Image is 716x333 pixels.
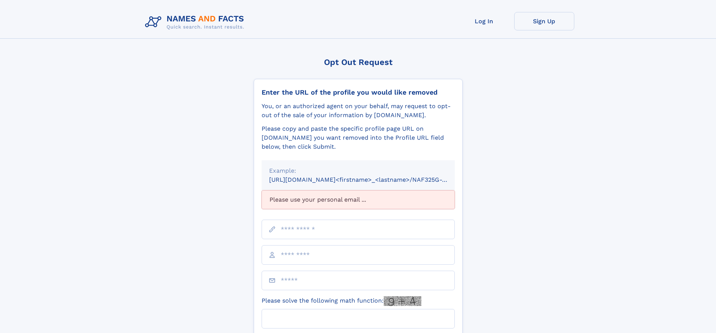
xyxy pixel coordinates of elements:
img: Logo Names and Facts [142,12,250,32]
label: Please solve the following math function: [262,296,421,306]
div: Enter the URL of the profile you would like removed [262,88,455,96]
a: Sign Up [514,12,574,30]
div: Please copy and paste the specific profile page URL on [DOMAIN_NAME] you want removed into the Pr... [262,124,455,151]
a: Log In [454,12,514,30]
div: You, or an authorized agent on your behalf, may request to opt-out of the sale of your informatio... [262,102,455,120]
div: Example: [269,166,447,175]
small: [URL][DOMAIN_NAME]<firstname>_<lastname>/NAF325G-xxxxxxxx [269,176,469,183]
div: Please use your personal email ... [262,190,455,209]
div: Opt Out Request [254,57,463,67]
